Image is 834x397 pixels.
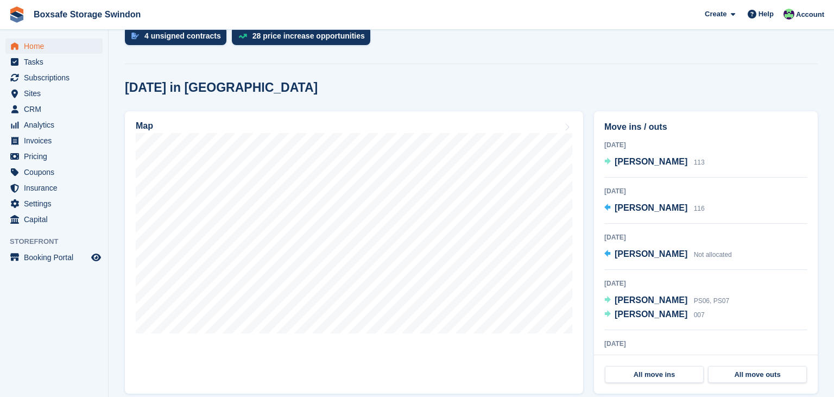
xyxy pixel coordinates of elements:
[604,279,807,288] div: [DATE]
[5,70,103,85] a: menu
[604,294,729,308] a: [PERSON_NAME] PS06, PS07
[5,133,103,148] a: menu
[24,117,89,133] span: Analytics
[604,201,705,216] a: [PERSON_NAME] 116
[694,251,732,259] span: Not allocated
[5,212,103,227] a: menu
[759,9,774,20] span: Help
[604,248,732,262] a: [PERSON_NAME] Not allocated
[24,86,89,101] span: Sites
[136,121,153,131] h2: Map
[694,205,705,212] span: 116
[24,39,89,54] span: Home
[694,311,705,319] span: 007
[24,212,89,227] span: Capital
[238,34,247,39] img: price_increase_opportunities-93ffe204e8149a01c8c9dc8f82e8f89637d9d84a8eef4429ea346261dce0b2c0.svg
[604,140,807,150] div: [DATE]
[10,236,108,247] span: Storefront
[24,133,89,148] span: Invoices
[125,111,583,394] a: Map
[125,27,232,51] a: 4 unsigned contracts
[5,117,103,133] a: menu
[615,249,687,259] span: [PERSON_NAME]
[125,80,318,95] h2: [DATE] in [GEOGRAPHIC_DATA]
[604,186,807,196] div: [DATE]
[5,39,103,54] a: menu
[24,149,89,164] span: Pricing
[708,366,807,383] a: All move outs
[694,297,729,305] span: PS06, PS07
[24,54,89,70] span: Tasks
[232,27,376,51] a: 28 price increase opportunities
[796,9,824,20] span: Account
[615,295,687,305] span: [PERSON_NAME]
[24,180,89,196] span: Insurance
[615,203,687,212] span: [PERSON_NAME]
[784,9,794,20] img: Kim Virabi
[604,232,807,242] div: [DATE]
[252,31,365,40] div: 28 price increase opportunities
[5,196,103,211] a: menu
[615,157,687,166] span: [PERSON_NAME]
[29,5,145,23] a: Boxsafe Storage Swindon
[605,366,704,383] a: All move ins
[604,339,807,349] div: [DATE]
[24,165,89,180] span: Coupons
[5,165,103,180] a: menu
[5,180,103,196] a: menu
[604,308,705,322] a: [PERSON_NAME] 007
[5,86,103,101] a: menu
[131,33,139,39] img: contract_signature_icon-13c848040528278c33f63329250d36e43548de30e8caae1d1a13099fd9432cc5.svg
[705,9,726,20] span: Create
[694,159,705,166] span: 113
[5,250,103,265] a: menu
[144,31,221,40] div: 4 unsigned contracts
[9,7,25,23] img: stora-icon-8386f47178a22dfd0bd8f6a31ec36ba5ce8667c1dd55bd0f319d3a0aa187defe.svg
[604,121,807,134] h2: Move ins / outs
[604,155,705,169] a: [PERSON_NAME] 113
[5,102,103,117] a: menu
[90,251,103,264] a: Preview store
[24,250,89,265] span: Booking Portal
[5,149,103,164] a: menu
[5,54,103,70] a: menu
[24,102,89,117] span: CRM
[24,70,89,85] span: Subscriptions
[24,196,89,211] span: Settings
[615,310,687,319] span: [PERSON_NAME]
